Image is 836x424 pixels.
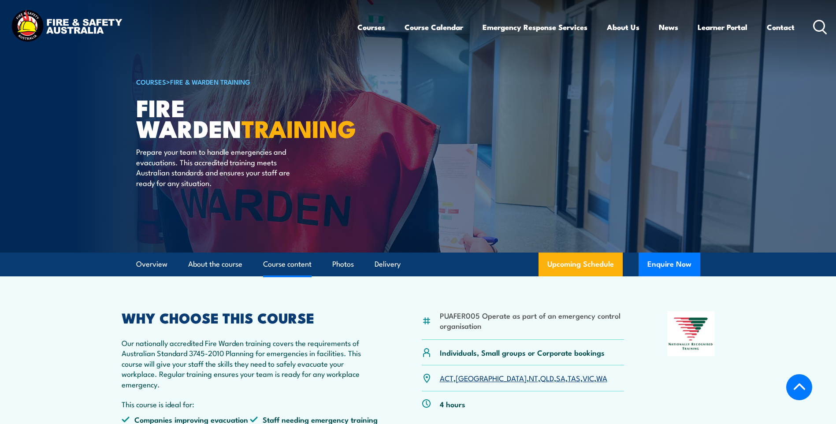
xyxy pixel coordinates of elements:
[122,338,379,389] p: Our nationally accredited Fire Warden training covers the requirements of Australian Standard 374...
[122,399,379,409] p: This course is ideal for:
[440,399,465,409] p: 4 hours
[539,253,623,276] a: Upcoming Schedule
[263,253,312,276] a: Course content
[332,253,354,276] a: Photos
[375,253,401,276] a: Delivery
[242,109,356,146] strong: TRAINING
[440,310,624,331] li: PUAFER005 Operate as part of an emergency control organisation
[456,372,527,383] a: [GEOGRAPHIC_DATA]
[136,253,167,276] a: Overview
[556,372,565,383] a: SA
[357,15,385,39] a: Courses
[405,15,463,39] a: Course Calendar
[529,372,538,383] a: NT
[483,15,587,39] a: Emergency Response Services
[136,97,354,138] h1: Fire Warden
[639,253,700,276] button: Enquire Now
[136,76,354,87] h6: >
[440,347,605,357] p: Individuals, Small groups or Corporate bookings
[583,372,594,383] a: VIC
[122,311,379,324] h2: WHY CHOOSE THIS COURSE
[698,15,747,39] a: Learner Portal
[170,77,250,86] a: Fire & Warden Training
[767,15,795,39] a: Contact
[136,146,297,188] p: Prepare your team to handle emergencies and evacuations. This accredited training meets Australia...
[188,253,242,276] a: About the course
[607,15,639,39] a: About Us
[440,373,607,383] p: , , , , , , ,
[568,372,580,383] a: TAS
[440,372,453,383] a: ACT
[659,15,678,39] a: News
[136,77,166,86] a: COURSES
[596,372,607,383] a: WA
[667,311,715,356] img: Nationally Recognised Training logo.
[540,372,554,383] a: QLD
